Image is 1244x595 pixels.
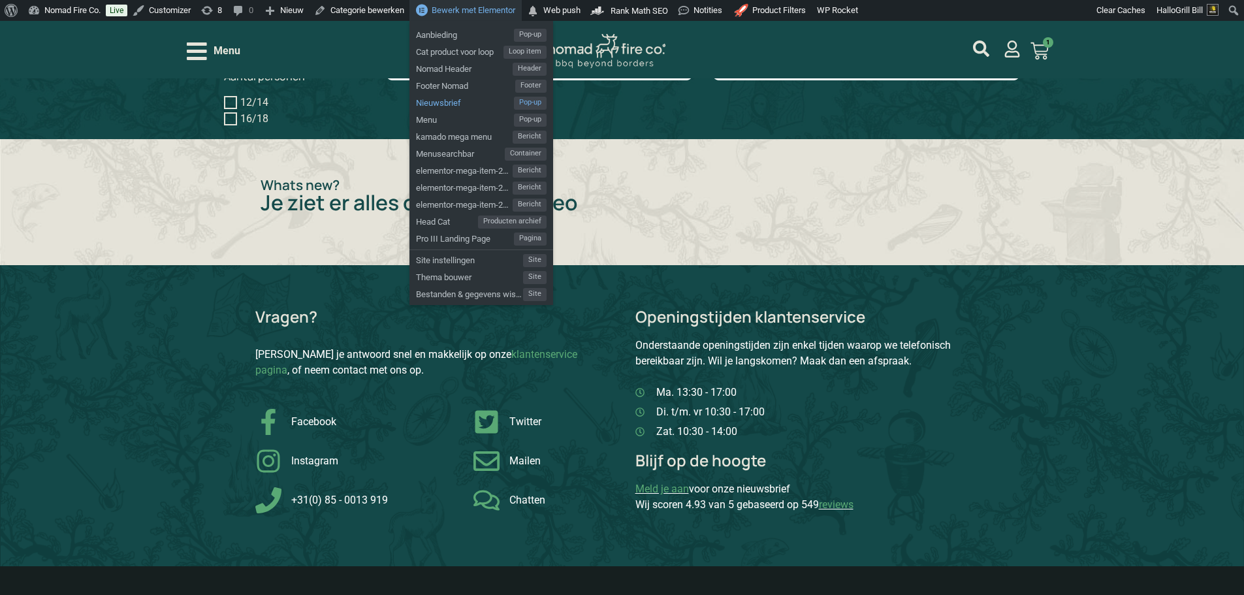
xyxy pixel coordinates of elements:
[409,229,553,246] a: Pro III Landing PagePagina
[819,498,853,511] a: reviews
[416,212,478,229] span: Head Cat
[409,267,553,284] a: Thema bouwerSite
[409,76,553,93] a: Footer NomadFooter
[409,127,553,144] a: kamado mega menuBericht
[416,178,513,195] span: elementor-mega-item-200239
[409,212,553,229] a: Head CatProducten archief
[409,110,553,127] a: MenuPop-up
[416,110,514,127] span: Menu
[409,25,553,42] a: AanbiedingPop-up
[255,409,460,435] a: Grill Bill Facebook
[288,414,336,430] span: Facebook
[513,199,547,212] span: Bericht
[416,42,503,59] span: Cat product voor loop
[514,114,547,127] span: Pop-up
[635,481,989,513] p: voor onze nieuwsbrief Wij scoren 4.93 van 5 gebaseerd op 549
[1015,34,1064,68] a: 1
[416,267,523,284] span: Thema bouwer
[1004,40,1021,57] a: mijn account
[973,40,989,57] a: mijn account
[1207,4,1219,16] img: Avatar of Grill Bill
[288,453,338,469] span: Instagram
[523,271,547,284] span: Site
[513,182,547,195] span: Bericht
[635,453,989,468] p: Blijf op de hoogte
[416,59,513,76] span: Nomad Header
[514,97,547,110] span: Pop-up
[187,40,240,63] div: Open/Close Menu
[409,284,553,301] a: Bestanden & gegevens wissenSite
[416,93,514,110] span: Nieuwsbrief
[478,216,547,229] span: Producten archief
[240,112,268,125] label: 16/18
[506,453,541,469] span: Mailen
[261,192,983,213] h2: Je ziet er alles over in deze video
[503,46,547,59] span: Loop item
[416,250,523,267] span: Site instellingen
[255,309,317,325] p: Vragen?
[513,63,547,76] span: Header
[635,338,989,369] p: Onderstaande openingstijden zijn enkel tijden waarop we telefonisch bereikbaar zijn. Wil je langs...
[255,487,460,513] a: Grill Bill Telefoon
[473,448,598,474] a: Grill Bill Contact
[240,96,268,108] label: 12/14
[255,448,460,474] a: Grill Bill Instagram
[514,29,547,42] span: Pop-up
[1043,37,1053,48] span: 1
[505,148,547,161] span: Container
[416,195,513,212] span: elementor-mega-item-200252
[473,409,598,435] a: Grill Bill Twitter
[416,284,523,301] span: Bestanden & gegevens wissen
[214,43,240,59] span: Menu
[255,348,577,376] a: klantenservice pagina
[409,178,553,195] a: elementor-mega-item-200239Bericht
[514,233,547,246] span: Pagina
[506,492,545,508] span: Chatten
[653,424,737,440] span: Zat. 10:30 - 14:00
[1175,5,1203,15] span: Grill Bill
[409,195,553,212] a: elementor-mega-item-200252Bericht
[224,71,337,83] h3: Aantal personen
[523,288,547,301] span: Site
[409,250,553,267] a: Site instellingenSite
[416,76,515,93] span: Footer Nomad
[409,144,553,161] a: MenusearchbarContainer
[106,5,127,16] a: Live
[416,229,514,246] span: Pro III Landing Page
[409,161,553,178] a: elementor-mega-item-200170Bericht
[473,487,598,513] a: Grill Bill Chat
[416,25,514,42] span: Aanbieding
[416,161,513,178] span: elementor-mega-item-200170
[513,131,547,144] span: Bericht
[416,144,505,161] span: Menusearchbar
[653,385,737,400] span: Ma. 13:30 - 17:00
[635,483,689,495] a: Meld je aan
[548,34,665,69] img: Nomad Logo
[432,5,515,15] span: Bewerk met Elementor
[506,414,541,430] span: Twitter
[255,347,609,378] p: [PERSON_NAME] je antwoord snel en makkelijk op onze , of neem contact met ons op.
[409,42,553,59] a: Cat product voor loopLoop item
[288,492,388,508] span: +31(0) 85 - 0013 919
[635,309,989,325] p: Openingstijden klantenservice
[416,127,513,144] span: kamado mega menu
[409,93,553,110] a: NieuwsbriefPop-up
[653,404,765,420] span: Di. t/m. vr 10:30 - 17:00
[523,254,547,267] span: Site
[611,6,668,16] span: Rank Math SEO
[526,2,539,20] span: 
[513,165,547,178] span: Bericht
[515,80,547,93] span: Footer
[261,178,983,192] p: Whats new?
[409,59,553,76] a: Nomad HeaderHeader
